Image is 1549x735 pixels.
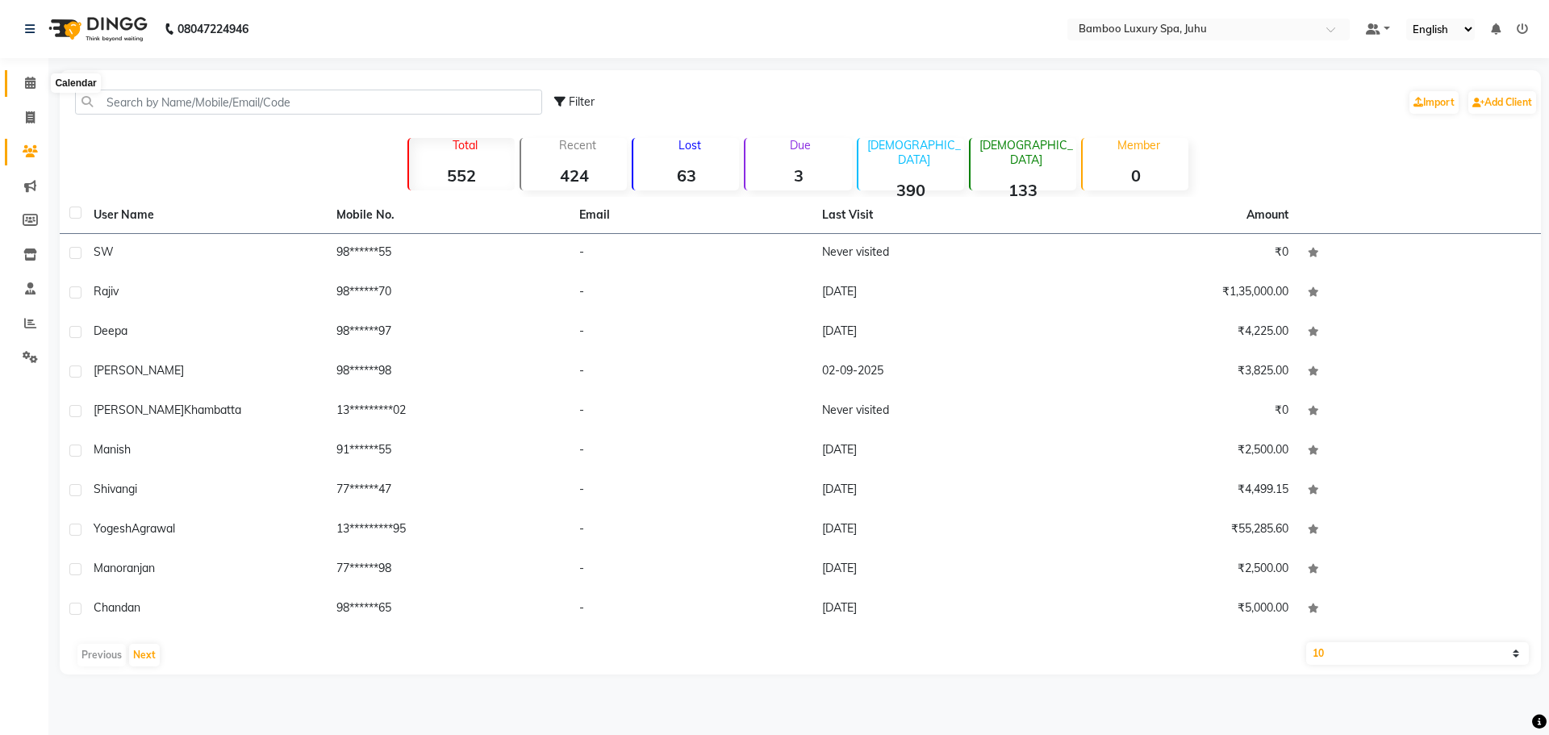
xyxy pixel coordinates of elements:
td: 02-09-2025 [812,353,1055,392]
div: Calendar [51,73,100,93]
button: Next [129,644,160,666]
span: Khambatta [184,403,241,417]
th: Email [570,197,812,234]
td: - [570,274,812,313]
span: Manish [94,442,131,457]
strong: 390 [858,180,964,200]
td: - [570,550,812,590]
td: ₹2,500.00 [1055,432,1298,471]
td: ₹4,225.00 [1055,313,1298,353]
td: - [570,432,812,471]
strong: 424 [521,165,627,186]
p: Lost [640,138,739,152]
td: ₹2,500.00 [1055,550,1298,590]
td: ₹0 [1055,234,1298,274]
span: Manoranjan [94,561,155,575]
td: ₹55,285.60 [1055,511,1298,550]
td: [DATE] [812,590,1055,629]
p: [DEMOGRAPHIC_DATA] [977,138,1076,167]
td: ₹0 [1055,392,1298,432]
th: Mobile No. [327,197,570,234]
td: - [570,313,812,353]
th: Amount [1237,197,1298,233]
td: [DATE] [812,432,1055,471]
td: [DATE] [812,313,1055,353]
strong: 63 [633,165,739,186]
th: User Name [84,197,327,234]
input: Search by Name/Mobile/Email/Code [75,90,542,115]
strong: 0 [1083,165,1188,186]
td: - [570,471,812,511]
td: ₹1,35,000.00 [1055,274,1298,313]
strong: 133 [971,180,1076,200]
a: Import [1409,91,1459,114]
td: - [570,392,812,432]
td: Never visited [812,234,1055,274]
img: logo [41,6,152,52]
strong: 3 [745,165,851,186]
p: Member [1089,138,1188,152]
span: [PERSON_NAME] [94,363,184,378]
td: - [570,511,812,550]
span: Rajiv [94,284,119,299]
span: Chandan [94,600,140,615]
b: 08047224946 [177,6,248,52]
td: - [570,353,812,392]
span: Yogesh [94,521,132,536]
th: Last Visit [812,197,1055,234]
span: Shivangi [94,482,137,496]
td: [DATE] [812,511,1055,550]
a: Add Client [1468,91,1536,114]
p: Recent [528,138,627,152]
td: [DATE] [812,550,1055,590]
td: [DATE] [812,274,1055,313]
span: Deepa [94,324,127,338]
td: - [570,234,812,274]
strong: 552 [409,165,515,186]
p: [DEMOGRAPHIC_DATA] [865,138,964,167]
span: [PERSON_NAME] [94,403,184,417]
td: Never visited [812,392,1055,432]
td: ₹5,000.00 [1055,590,1298,629]
span: Agrawal [132,521,175,536]
p: Due [749,138,851,152]
span: Filter [569,94,595,109]
td: - [570,590,812,629]
td: ₹4,499.15 [1055,471,1298,511]
td: [DATE] [812,471,1055,511]
p: Total [415,138,515,152]
td: ₹3,825.00 [1055,353,1298,392]
span: SW [94,244,114,259]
